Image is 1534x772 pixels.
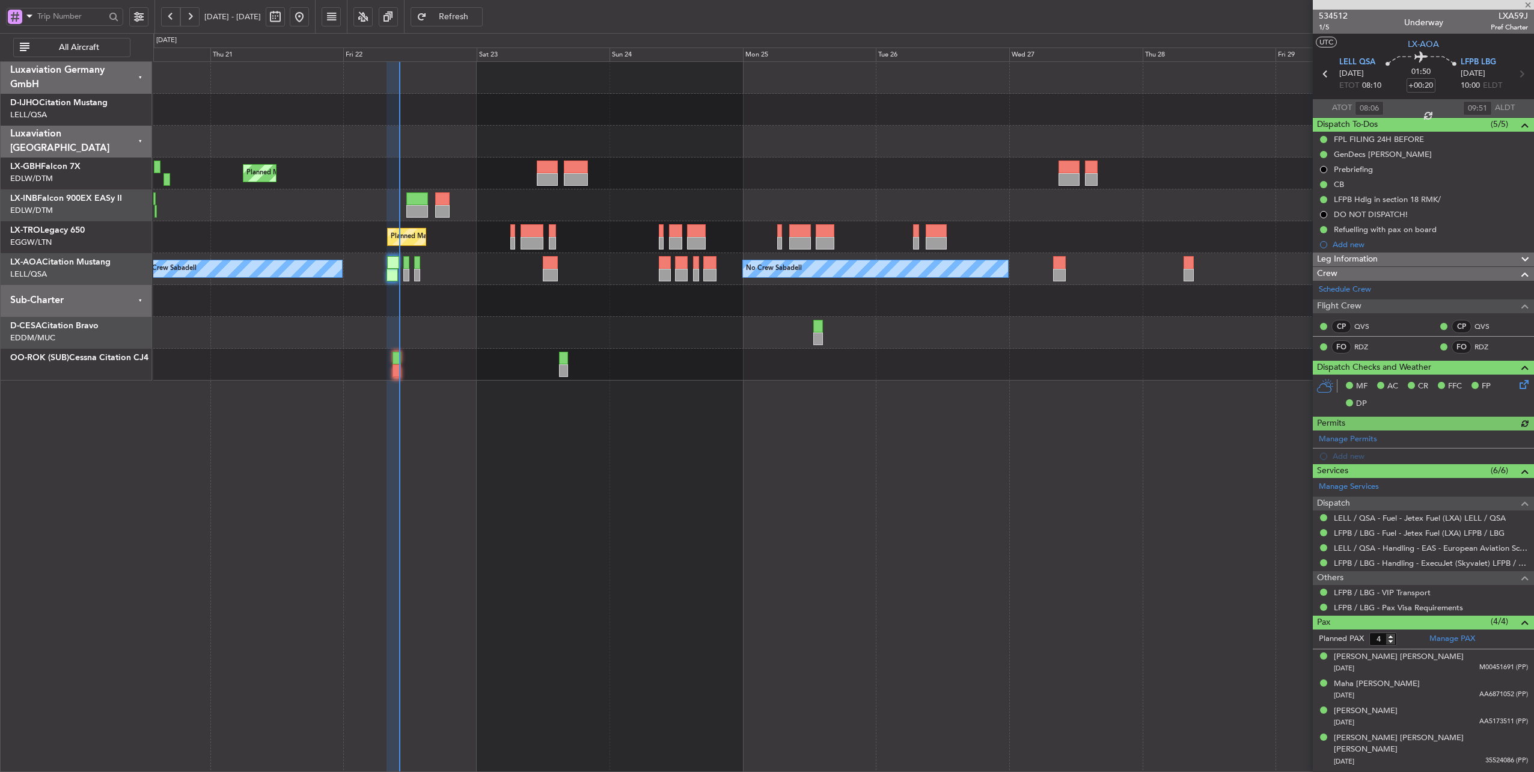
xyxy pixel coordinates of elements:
a: LELL/QSA [10,109,47,120]
div: Thu 28 [1143,47,1276,62]
span: Dispatch [1317,497,1350,510]
span: Pref Charter [1491,22,1528,32]
a: LX-AOACitation Mustang [10,258,111,266]
input: Trip Number [37,7,105,25]
span: Pax [1317,616,1330,630]
div: [PERSON_NAME] [PERSON_NAME] [PERSON_NAME] [1334,732,1528,756]
a: LELL / QSA - Fuel - Jetex Fuel (LXA) LELL / QSA [1334,513,1506,523]
span: ETOT [1339,80,1359,92]
div: Refuelling with pax on board [1334,224,1437,234]
span: (6/6) [1491,464,1508,477]
div: No Crew Sabadell [141,260,197,278]
a: OO-ROK (SUB)Cessna Citation CJ4 [10,354,148,362]
span: [DATE] - [DATE] [204,11,261,22]
div: Maha [PERSON_NAME] [1334,678,1420,690]
a: LFPB / LBG - Handling - ExecuJet (Skyvalet) LFPB / LBG [1334,558,1528,568]
div: Fri 22 [343,47,477,62]
span: (4/4) [1491,615,1508,628]
span: D-CESA [10,322,41,330]
span: MF [1356,381,1367,393]
div: Sun 24 [610,47,743,62]
div: FPL FILING 24H BEFORE [1334,134,1424,144]
span: M00451691 (PP) [1479,663,1528,673]
span: LX-INB [10,194,37,203]
span: AA5173511 (PP) [1479,717,1528,727]
span: Services [1317,464,1348,478]
span: Dispatch Checks and Weather [1317,361,1431,375]
span: Flight Crew [1317,299,1361,313]
a: EGGW/LTN [10,237,52,248]
div: Mon 25 [743,47,876,62]
div: GenDecs [PERSON_NAME] [1334,149,1432,159]
a: LX-GBHFalcon 7X [10,162,81,171]
span: CR [1418,381,1428,393]
span: 1/5 [1319,22,1348,32]
div: Fri 29 [1276,47,1409,62]
span: [DATE] [1334,718,1354,727]
span: [DATE] [1334,757,1354,766]
div: No Crew Sabadell [746,260,802,278]
a: RDZ [1354,342,1381,352]
span: ATOT [1332,102,1352,114]
span: DP [1356,398,1367,410]
span: [DATE] [1461,68,1485,80]
div: Planned Maint Nice ([GEOGRAPHIC_DATA]) [246,164,380,182]
div: LFPB Hdlg in section 18 RMK/ [1334,194,1441,204]
span: [DATE] [1334,691,1354,700]
span: D-IJHO [10,99,39,107]
button: UTC [1316,37,1337,47]
div: Thu 21 [210,47,344,62]
span: Dispatch To-Dos [1317,118,1378,132]
a: LX-INBFalcon 900EX EASy II [10,194,122,203]
a: EDDM/MUC [10,332,55,343]
span: 35524086 (PP) [1485,756,1528,766]
a: Schedule Crew [1319,284,1371,296]
a: Manage PAX [1429,633,1475,645]
div: Wed 27 [1009,47,1143,62]
span: Refresh [429,13,478,21]
span: FP [1482,381,1491,393]
span: AC [1387,381,1398,393]
div: CP [1452,320,1471,333]
button: All Aircraft [13,38,130,57]
button: Refresh [411,7,483,26]
div: Prebriefing [1334,164,1373,174]
div: Planned Maint [GEOGRAPHIC_DATA] ([GEOGRAPHIC_DATA]) [391,228,580,246]
div: CB [1334,179,1344,189]
span: Leg Information [1317,253,1378,266]
a: RDZ [1474,342,1502,352]
label: Planned PAX [1319,633,1364,645]
span: LFPB LBG [1461,57,1496,69]
span: LX-TRO [10,226,40,234]
span: (5/5) [1491,118,1508,130]
div: Tue 26 [876,47,1009,62]
div: Underway [1404,16,1443,29]
span: Others [1317,571,1343,585]
div: FO [1452,340,1471,354]
a: EDLW/DTM [10,205,53,216]
a: EDLW/DTM [10,173,53,184]
span: Crew [1317,267,1337,281]
a: LFPB / LBG - Fuel - Jetex Fuel (LXA) LFPB / LBG [1334,528,1505,538]
span: LX-AOA [10,258,42,266]
span: LX-AOA [1408,38,1439,51]
div: DO NOT DISPATCH! [1334,209,1408,219]
span: All Aircraft [32,43,126,52]
span: ELDT [1483,80,1502,92]
span: [DATE] [1339,68,1364,80]
span: LX-GBH [10,162,41,171]
a: LELL / QSA - Handling - EAS - European Aviation School [1334,543,1528,553]
a: QVS [1354,321,1381,332]
div: Sat 23 [477,47,610,62]
a: LELL/QSA [10,269,47,280]
div: [PERSON_NAME] [PERSON_NAME] [1334,651,1464,663]
div: Add new [1333,239,1528,250]
div: [DATE] [156,35,177,46]
a: QVS [1474,321,1502,332]
div: CP [1331,320,1351,333]
div: [PERSON_NAME] [1334,705,1398,717]
a: LFPB / LBG - Pax Visa Requirements [1334,602,1463,613]
span: [DATE] [1334,664,1354,673]
a: Manage Services [1319,481,1379,493]
span: 534512 [1319,10,1348,22]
